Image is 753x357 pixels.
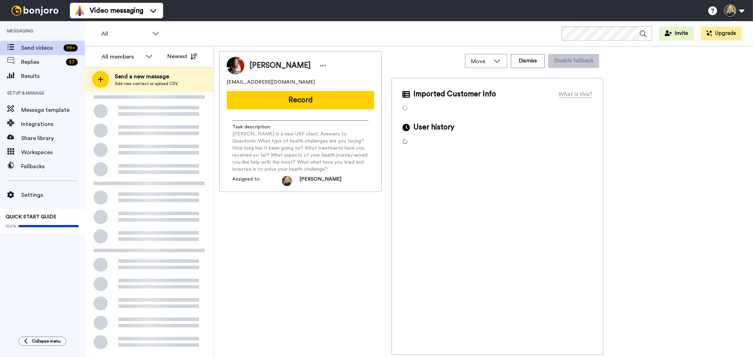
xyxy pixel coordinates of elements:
span: Collapse menu [32,338,61,344]
div: All members [102,53,142,61]
button: Record [227,91,374,109]
span: Settings [21,191,85,199]
span: Send videos [21,44,61,52]
button: Collapse menu [18,337,66,346]
span: [PERSON_NAME] [250,60,311,71]
span: Imported Customer Info [413,89,496,99]
span: Video messaging [90,6,143,16]
span: Send a new message [115,72,178,81]
span: Integrations [21,120,85,128]
span: User history [413,122,454,133]
button: Invite [659,26,694,41]
button: Newest [162,49,203,63]
span: Add new contact or upload CSV [115,81,178,86]
button: Upgrade [701,26,742,41]
button: Disable fallback [548,54,599,68]
button: Dismiss [511,54,545,68]
span: All [101,30,149,38]
span: QUICK START GUIDE [6,214,56,219]
span: Fallbacks [21,162,85,171]
img: b866fb45-af9b-48ac-bf85-7f5553bd3a82-1702568302.jpg [282,176,292,186]
span: Results [21,72,85,80]
span: Task description : [232,123,282,131]
span: Replies [21,58,63,66]
span: [PERSON_NAME] is a new URF client. Answers to Questions: What type of health challenges are you f... [232,131,369,173]
span: [EMAIL_ADDRESS][DOMAIN_NAME] [227,79,315,86]
img: bj-logo-header-white.svg [8,6,61,16]
span: [PERSON_NAME] [299,176,341,186]
span: Move [471,57,490,66]
div: 99 + [64,44,78,52]
span: Assigned to: [232,176,282,186]
div: 57 [66,59,78,66]
span: Share library [21,134,85,143]
span: Workspaces [21,148,85,157]
span: 100% [6,223,17,229]
img: vm-color.svg [74,5,85,16]
span: Message template [21,106,85,114]
img: Image of Marcia Jackson [227,57,244,74]
div: What is this? [558,90,592,98]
